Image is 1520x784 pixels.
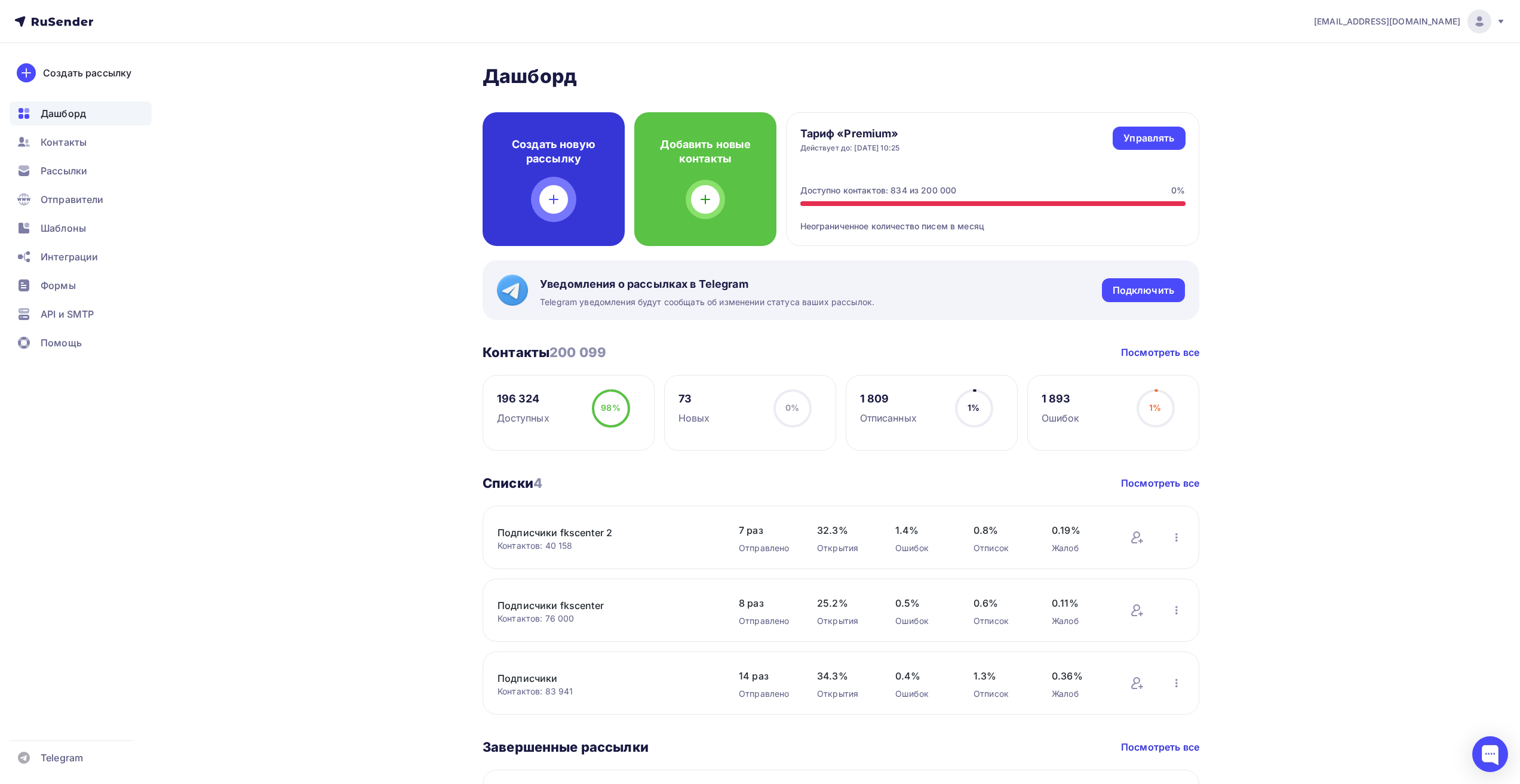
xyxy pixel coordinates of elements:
[483,64,1199,88] h2: Дашборд
[974,669,1028,683] span: 1.3%
[739,596,793,610] span: 8 раз
[10,102,152,125] a: Дашборд
[974,688,1028,700] div: Отписок
[10,273,152,297] a: Формы
[533,475,542,491] span: 4
[817,596,871,610] span: 25.2%
[739,688,793,700] div: Отправлено
[1052,615,1106,627] div: Жалоб
[498,685,715,697] div: Контактов: 83 941
[41,751,83,765] span: Telegram
[41,250,98,264] span: Интеграции
[483,344,606,361] h3: Контакты
[1121,476,1199,490] a: Посмотреть все
[498,671,701,685] a: Подписчики
[10,187,152,211] a: Отправители
[483,475,542,491] h3: Списки
[800,206,1186,232] div: Неограниченное количество писем в месяц
[800,143,900,153] div: Действует до: [DATE] 10:25
[653,137,757,166] h4: Добавить новые контакты
[800,127,900,141] h4: Тариф «Premium»
[498,613,715,625] div: Контактов: 76 000
[549,345,606,360] span: 200 099
[860,411,917,425] div: Отписанных
[1113,284,1174,297] div: Подключить
[968,402,979,413] span: 1%
[1042,392,1080,406] div: 1 893
[1052,688,1106,700] div: Жалоб
[974,542,1028,554] div: Отписок
[41,164,87,178] span: Рассылки
[540,277,874,291] span: Уведомления о рассылках в Telegram
[895,615,950,627] div: Ошибок
[1149,402,1161,413] span: 1%
[1171,185,1185,196] div: 0%
[974,523,1028,537] span: 0.8%
[10,216,152,240] a: Шаблоны
[739,669,793,683] span: 14 раз
[974,596,1028,610] span: 0.6%
[785,402,799,413] span: 0%
[1121,740,1199,754] a: Посмотреть все
[817,688,871,700] div: Открытия
[895,523,950,537] span: 1.4%
[817,669,871,683] span: 34.3%
[817,615,871,627] div: Открытия
[41,135,87,149] span: Контакты
[498,540,715,552] div: Контактов: 40 158
[1123,131,1174,145] div: Управлять
[860,392,917,406] div: 1 809
[502,137,606,166] h4: Создать новую рассылку
[678,411,710,425] div: Новых
[10,130,152,154] a: Контакты
[41,278,76,293] span: Формы
[1314,16,1460,27] span: [EMAIL_ADDRESS][DOMAIN_NAME]
[497,411,549,425] div: Доступных
[895,542,950,554] div: Ошибок
[800,185,957,196] div: Доступно контактов: 834 из 200 000
[1314,10,1506,33] a: [EMAIL_ADDRESS][DOMAIN_NAME]
[10,159,152,183] a: Рассылки
[601,402,620,413] span: 98%
[540,296,874,308] span: Telegram уведомления будут сообщать об изменении статуса ваших рассылок.
[43,66,131,80] div: Создать рассылку
[739,523,793,537] span: 7 раз
[678,392,710,406] div: 73
[895,688,950,700] div: Ошибок
[1052,596,1106,610] span: 0.11%
[498,598,701,613] a: Подписчики fkscenter
[895,596,950,610] span: 0.5%
[41,221,86,235] span: Шаблоны
[1052,542,1106,554] div: Жалоб
[41,336,82,350] span: Помощь
[974,615,1028,627] div: Отписок
[498,525,701,540] a: Подписчики fkscenter 2
[41,192,104,207] span: Отправители
[817,542,871,554] div: Открытия
[41,307,94,321] span: API и SMTP
[1042,411,1080,425] div: Ошибок
[1052,669,1106,683] span: 0.36%
[1052,523,1106,537] span: 0.19%
[739,615,793,627] div: Отправлено
[41,106,86,121] span: Дашборд
[497,392,549,406] div: 196 324
[483,739,649,755] h3: Завершенные рассылки
[895,669,950,683] span: 0.4%
[739,542,793,554] div: Отправлено
[817,523,871,537] span: 32.3%
[1121,345,1199,359] a: Посмотреть все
